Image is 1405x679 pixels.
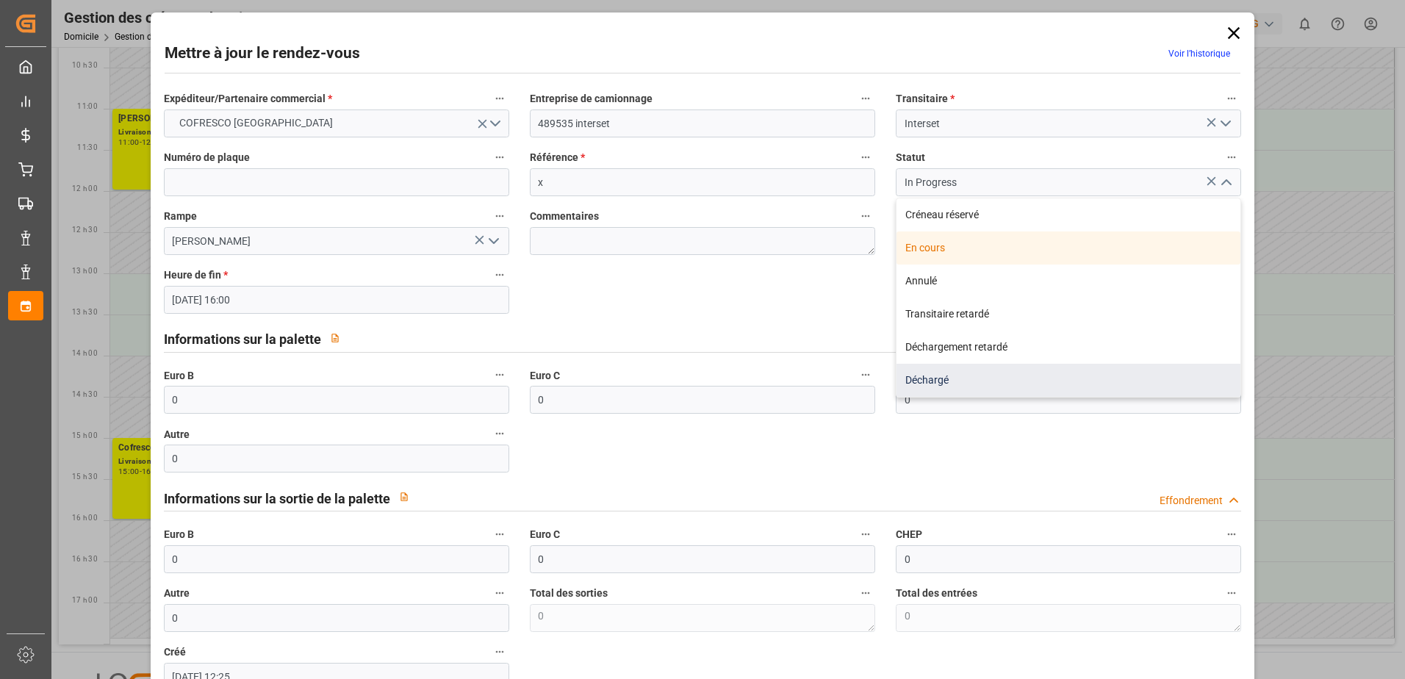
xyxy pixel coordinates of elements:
[856,206,875,226] button: Commentaires
[530,604,875,632] textarea: 0
[321,324,349,352] button: View description
[390,483,418,511] button: View description
[896,298,1240,331] div: Transitaire retardé
[1222,89,1241,108] button: Transitaire *
[164,286,509,314] input: JJ-MM-AAAA HH :MM
[1222,583,1241,603] button: Total des entrées
[481,230,503,253] button: Ouvrir le menu
[896,168,1241,196] input: Type à rechercher/sélectionner
[530,370,560,381] font: Euro C
[490,265,509,284] button: Heure de fin *
[856,583,875,603] button: Total des sorties
[1214,112,1236,135] button: Ouvrir le menu
[530,93,653,104] font: Entreprise de camionnage
[164,587,190,599] font: Autre
[165,42,360,65] h2: Mettre à jour le rendez-vous
[490,424,509,443] button: Autre
[490,148,509,167] button: Numéro de plaque
[164,370,194,381] font: Euro B
[164,109,509,137] button: Ouvrir le menu
[490,642,509,661] button: Créé
[530,151,578,163] font: Référence
[164,93,326,104] font: Expéditeur/Partenaire commercial
[164,329,321,349] h2: Informations sur la palette
[896,331,1240,364] div: Déchargement retardé
[164,646,186,658] font: Créé
[856,525,875,544] button: Euro C
[856,365,875,384] button: Euro C
[896,604,1241,632] textarea: 0
[164,489,390,509] h2: Informations sur la sortie de la palette
[856,148,875,167] button: Référence *
[490,206,509,226] button: Rampe
[896,231,1240,265] div: En cours
[164,210,197,222] font: Rampe
[172,115,340,131] span: COFRESCO [GEOGRAPHIC_DATA]
[530,210,599,222] font: Commentaires
[490,89,509,108] button: Expéditeur/Partenaire commercial *
[896,198,1240,231] div: Créneau réservé
[490,583,509,603] button: Autre
[164,227,509,255] input: Type à rechercher/sélectionner
[164,428,190,440] font: Autre
[896,587,977,599] font: Total des entrées
[896,528,922,540] font: CHEP
[164,269,221,281] font: Heure de fin
[1160,493,1223,509] div: Effondrement
[856,89,875,108] button: Entreprise de camionnage
[164,151,250,163] font: Numéro de plaque
[1222,525,1241,544] button: CHEP
[896,151,925,163] font: Statut
[490,525,509,544] button: Euro B
[896,93,948,104] font: Transitaire
[164,528,194,540] font: Euro B
[530,528,560,540] font: Euro C
[1168,48,1230,59] a: Voir l’historique
[1214,171,1236,194] button: Fermer le menu
[896,364,1240,397] div: Déchargé
[1222,148,1241,167] button: Statut
[896,265,1240,298] div: Annulé
[530,587,608,599] font: Total des sorties
[490,365,509,384] button: Euro B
